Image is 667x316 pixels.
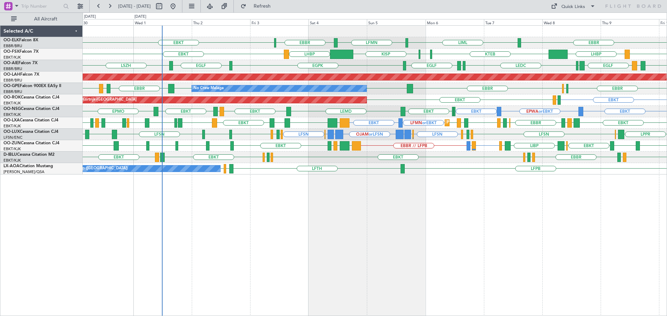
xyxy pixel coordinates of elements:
[248,4,277,9] span: Refresh
[237,1,279,12] button: Refresh
[118,3,151,9] span: [DATE] - [DATE]
[3,61,38,65] a: OO-AIEFalcon 7X
[18,17,73,22] span: All Aircraft
[3,101,21,106] a: EBKT/KJK
[3,141,59,145] a: OO-ZUNCessna Citation CJ4
[75,19,133,25] div: Tue 30
[3,153,17,157] span: D-IBLU
[133,19,192,25] div: Wed 1
[3,169,44,174] a: [PERSON_NAME]/QSA
[561,3,585,10] div: Quick Links
[3,38,38,42] a: OO-ELKFalcon 8X
[426,19,484,25] div: Mon 6
[3,50,39,54] a: OO-FSXFalcon 7X
[3,107,59,111] a: OO-NSGCessna Citation CJ4
[3,38,19,42] span: OO-ELK
[3,164,53,168] a: LX-AOACitation Mustang
[3,84,61,88] a: OO-GPEFalcon 900EX EASy II
[484,19,542,25] div: Tue 7
[8,14,75,25] button: All Aircraft
[3,78,22,83] a: EBBR/BRU
[250,19,308,25] div: Fri 3
[3,66,22,71] a: EBBR/BRU
[542,19,601,25] div: Wed 8
[84,14,96,20] div: [DATE]
[3,158,21,163] a: EBKT/KJK
[3,89,22,94] a: EBBR/BRU
[601,19,659,25] div: Thu 9
[61,95,137,105] div: AOG Maint Kortrijk-[GEOGRAPHIC_DATA]
[3,141,21,145] span: OO-ZUN
[193,83,224,94] div: No Crew Malaga
[3,95,59,100] a: OO-ROKCessna Citation CJ4
[3,43,22,49] a: EBBR/BRU
[3,118,58,122] a: OO-LXACessna Citation CJ4
[3,135,23,140] a: LFSN/ENC
[3,95,21,100] span: OO-ROK
[3,55,21,60] a: EBKT/KJK
[3,146,21,152] a: EBKT/KJK
[447,118,528,128] div: Planned Maint Kortrijk-[GEOGRAPHIC_DATA]
[192,19,250,25] div: Thu 2
[3,72,39,77] a: OO-LAHFalcon 7X
[547,1,599,12] button: Quick Links
[3,61,18,65] span: OO-AIE
[3,130,20,134] span: OO-LUX
[52,163,128,174] div: No Crew Antwerp ([GEOGRAPHIC_DATA])
[3,130,58,134] a: OO-LUXCessna Citation CJ4
[134,14,146,20] div: [DATE]
[3,84,20,88] span: OO-GPE
[3,50,19,54] span: OO-FSX
[3,72,20,77] span: OO-LAH
[3,112,21,117] a: EBKT/KJK
[3,123,21,129] a: EBKT/KJK
[3,153,55,157] a: D-IBLUCessna Citation M2
[3,107,21,111] span: OO-NSG
[367,19,425,25] div: Sun 5
[308,19,367,25] div: Sat 4
[3,118,20,122] span: OO-LXA
[3,164,19,168] span: LX-AOA
[21,1,61,11] input: Trip Number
